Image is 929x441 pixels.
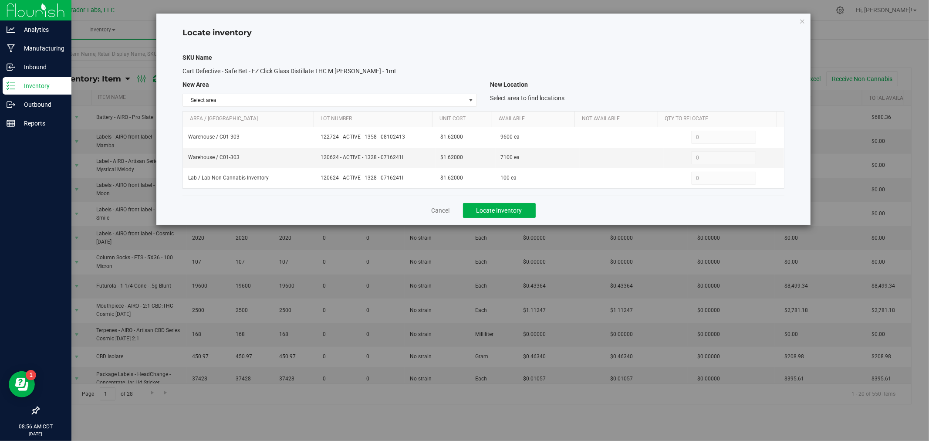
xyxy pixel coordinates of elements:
[15,118,68,129] p: Reports
[9,371,35,397] iframe: Resource center
[665,115,774,122] a: Qty to Relocate
[490,95,564,102] span: Select area to find locations
[7,63,15,71] inline-svg: Inbound
[7,119,15,128] inline-svg: Reports
[15,99,68,110] p: Outbound
[188,133,240,141] span: Warehouse / C01-303
[463,203,536,218] button: Locate Inventory
[321,174,430,182] span: 120624 - ACTIVE - 1328 - 0716241I
[476,207,522,214] span: Locate Inventory
[501,133,520,141] span: 9600 ea
[490,81,528,88] span: New Location
[7,81,15,90] inline-svg: Inventory
[582,115,655,122] a: Not Available
[182,27,784,39] h4: Locate inventory
[441,153,463,162] span: $1.62000
[7,100,15,109] inline-svg: Outbound
[190,115,311,122] a: Area / [GEOGRAPHIC_DATA]
[321,115,429,122] a: Lot Number
[7,25,15,34] inline-svg: Analytics
[4,423,68,431] p: 08:56 AM CDT
[15,24,68,35] p: Analytics
[15,43,68,54] p: Manufacturing
[321,153,430,162] span: 120624 - ACTIVE - 1328 - 0716241I
[4,431,68,437] p: [DATE]
[432,206,450,215] a: Cancel
[183,94,466,106] span: Select area
[15,81,68,91] p: Inventory
[499,115,571,122] a: Available
[441,174,463,182] span: $1.62000
[182,68,398,75] span: Cart Defective - Safe Bet - EZ Click Glass Distillate THC M [PERSON_NAME] - 1mL
[7,44,15,53] inline-svg: Manufacturing
[439,115,489,122] a: Unit Cost
[188,153,240,162] span: Warehouse / C01-303
[501,153,520,162] span: 7100 ea
[188,174,269,182] span: Lab / Lab Non-Cannabis Inventory
[321,133,430,141] span: 122724 - ACTIVE - 1358 - 08102413
[182,54,212,61] span: SKU Name
[182,81,209,88] span: New Area
[26,370,36,380] iframe: Resource center unread badge
[466,94,476,106] span: select
[441,133,463,141] span: $1.62000
[501,174,517,182] span: 100 ea
[15,62,68,72] p: Inbound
